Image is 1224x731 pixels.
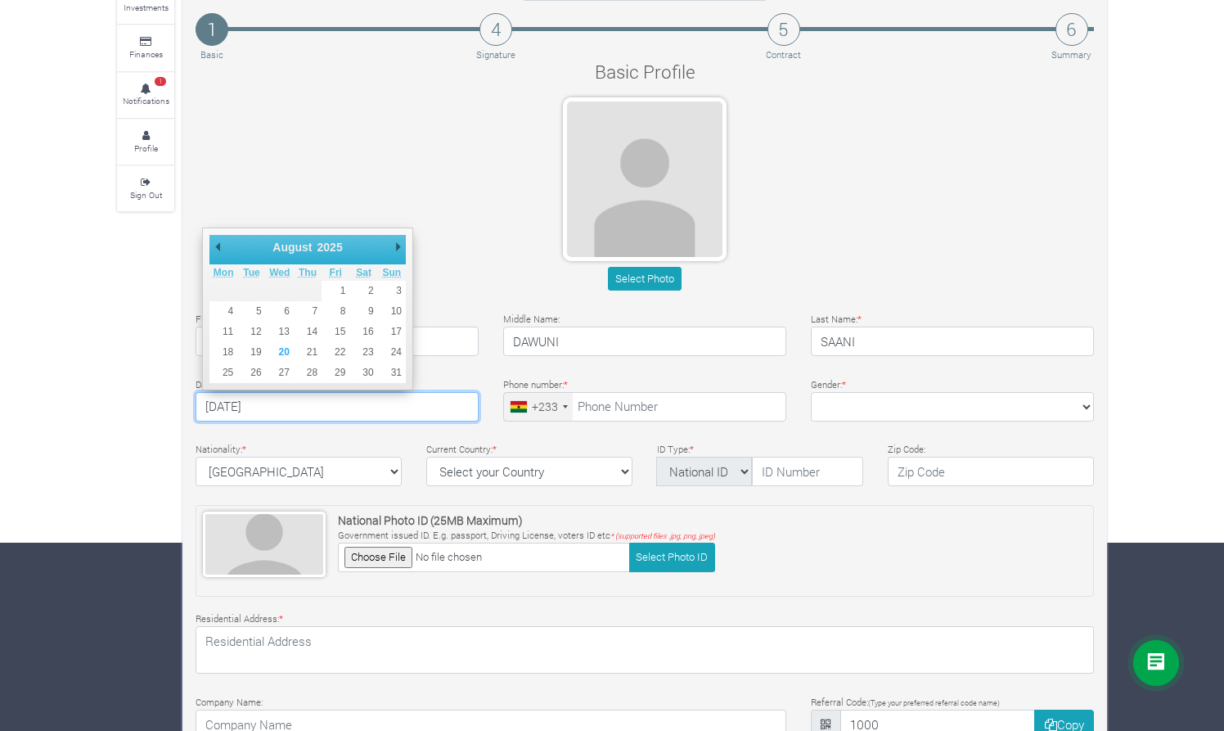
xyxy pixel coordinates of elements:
abbr: Thursday [299,267,317,278]
small: Notifications [123,95,169,106]
button: 23 [349,342,377,363]
button: Next Month [389,235,406,259]
small: Sign Out [130,189,162,201]
input: ID Number [752,457,863,486]
label: Nationality: [196,443,246,457]
p: Signature [476,48,515,62]
a: 1 Basic [196,13,228,62]
button: 25 [209,363,237,383]
button: 29 [322,363,349,383]
i: * (supported files .jpg, png, jpeg) [610,531,715,540]
input: Phone Number [503,392,786,422]
div: Ghana (Gaana): +233 [504,393,573,421]
button: 5 [237,301,265,322]
small: Investments [124,2,169,13]
button: 28 [294,363,322,383]
button: Previous Month [209,235,226,259]
h4: 4 [479,13,512,46]
p: Government issued ID. E.g. passport, Driving License, voters ID etc [338,529,715,543]
button: 15 [322,322,349,342]
h4: 6 [1055,13,1088,46]
button: 3 [378,281,406,301]
input: Zip Code [888,457,1094,486]
div: 2025 [315,235,345,259]
button: 8 [322,301,349,322]
abbr: Friday [330,267,342,278]
label: Phone number: [503,378,568,392]
button: 16 [349,322,377,342]
label: Date of Birth: format is (yyyy-mm-dd) [196,378,350,392]
abbr: Sunday [383,267,402,278]
label: Zip Code: [888,443,925,457]
label: Current Country: [426,443,497,457]
button: 31 [378,363,406,383]
a: Sign Out [117,166,174,211]
label: Residential Address: [196,612,283,626]
button: 1 [322,281,349,301]
input: Last Name [811,327,1094,356]
label: Gender: [811,378,846,392]
div: +233 [532,398,558,415]
p: Contract [766,48,801,62]
button: 17 [378,322,406,342]
label: Last Name: [811,313,862,327]
abbr: Tuesday [243,267,259,278]
button: 19 [237,342,265,363]
button: 13 [266,322,294,342]
label: First Name: [196,313,248,327]
abbr: Monday [214,267,234,278]
button: 26 [237,363,265,383]
input: Type Date of Birth (YYYY-MM-DD) [196,392,479,422]
button: 12 [237,322,265,342]
h4: 5 [767,13,800,46]
div: August [270,235,314,259]
a: Profile [117,120,174,165]
button: 21 [294,342,322,363]
button: 10 [378,301,406,322]
button: 4 [209,301,237,322]
h4: 1 [196,13,228,46]
a: Finances [117,25,174,70]
button: 11 [209,322,237,342]
button: 24 [378,342,406,363]
a: 1 Notifications [117,73,174,118]
button: 7 [294,301,322,322]
label: Referral Code: [811,696,1000,710]
small: Profile [134,142,158,154]
button: 6 [266,301,294,322]
small: (Type your preferred referral code name) [868,698,1000,707]
strong: National Photo ID (25MB Maximum) [338,512,523,528]
abbr: Saturday [356,267,371,278]
small: Finances [129,48,163,60]
button: Select Photo ID [629,543,715,571]
button: 27 [266,363,294,383]
button: 20 [266,342,294,363]
button: 18 [209,342,237,363]
label: Company Name: [196,696,263,710]
label: Middle Name: [503,313,560,327]
button: 2 [349,281,377,301]
label: ID Type: [657,443,694,457]
button: Select Photo [608,267,681,291]
h4: Basic Profile [402,61,888,83]
input: Middle Name [503,327,786,356]
p: Basic [198,48,226,62]
input: First Name [196,327,479,356]
button: 22 [322,342,349,363]
button: 9 [349,301,377,322]
abbr: Wednesday [269,267,290,278]
span: 1 [155,77,166,87]
p: Summary [1051,48,1091,62]
button: 14 [294,322,322,342]
button: 30 [349,363,377,383]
